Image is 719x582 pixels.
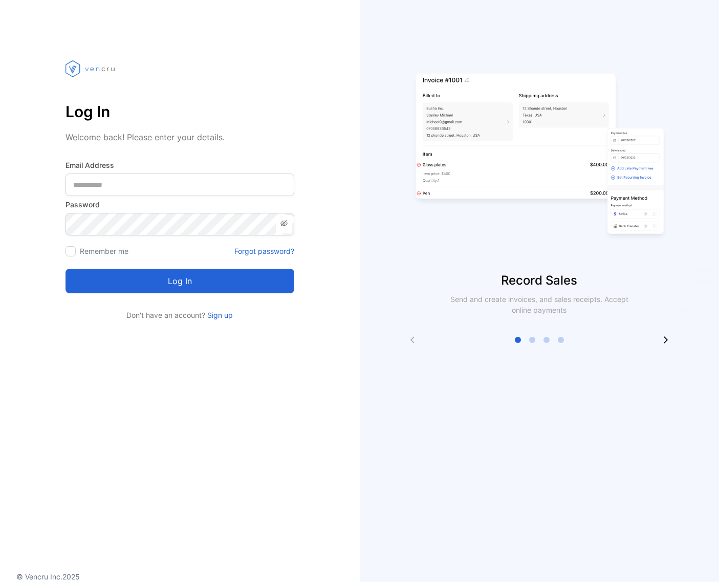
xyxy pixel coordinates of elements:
button: Log in [66,269,294,293]
p: Don't have an account? [66,310,294,320]
p: Welcome back! Please enter your details. [66,131,294,143]
a: Forgot password? [234,246,294,256]
label: Password [66,199,294,210]
label: Remember me [80,247,128,255]
p: Send and create invoices, and sales receipts. Accept online payments [441,294,638,315]
a: Sign up [205,311,233,319]
img: vencru logo [66,41,117,96]
label: Email Address [66,160,294,170]
p: Log In [66,99,294,124]
img: slider image [411,41,667,271]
